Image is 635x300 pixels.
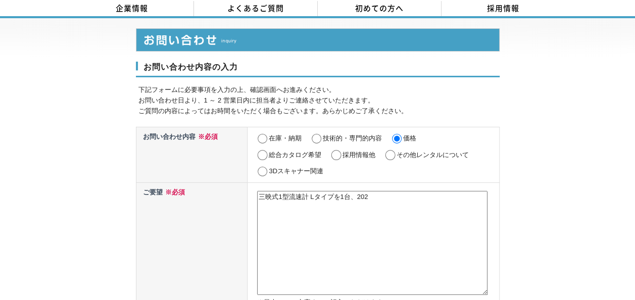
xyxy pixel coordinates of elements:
[403,134,416,142] label: 価格
[136,28,500,52] img: お問い合わせ
[355,3,404,14] span: 初めての方へ
[196,133,218,140] span: ※必須
[318,1,442,16] a: 初めての方へ
[269,151,321,159] label: 総合カタログ希望
[269,167,323,175] label: 3Dスキャナー関連
[136,127,248,182] th: お問い合わせ内容
[269,134,302,142] label: 在庫・納期
[138,85,500,116] p: 下記フォームに必要事項を入力の上、確認画面へお進みください。 お問い合わせ日より、1 ～ 2 営業日内に担当者よりご連絡させていただきます。 ご質問の内容によってはお時間をいただく場合もございま...
[442,1,565,16] a: 採用情報
[343,151,375,159] label: 採用情報他
[323,134,382,142] label: 技術的・専門的内容
[163,188,185,196] span: ※必須
[70,1,194,16] a: 企業情報
[194,1,318,16] a: よくあるご質問
[136,62,500,78] h3: お問い合わせ内容の入力
[397,151,469,159] label: その他レンタルについて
